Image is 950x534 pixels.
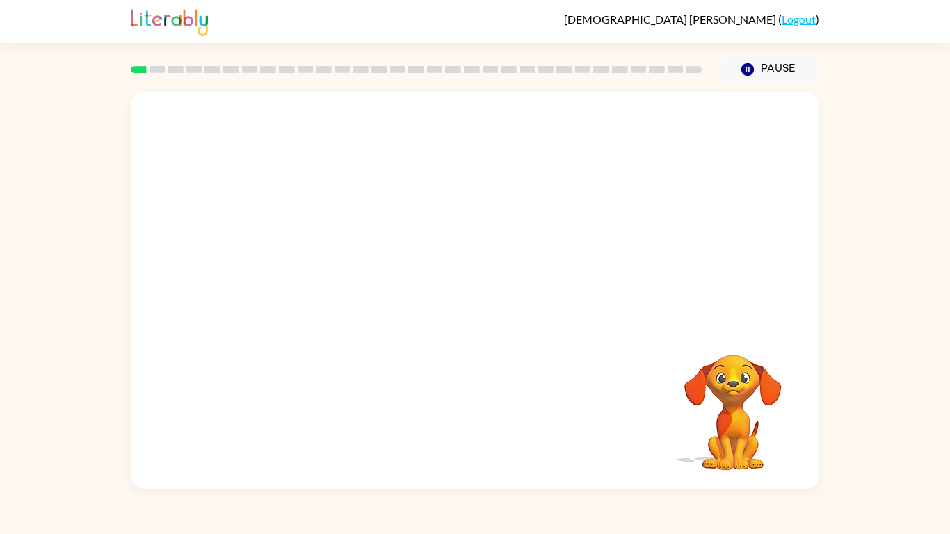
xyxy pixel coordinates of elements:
[782,13,816,26] a: Logout
[131,6,208,36] img: Literably
[564,13,819,26] div: ( )
[564,13,778,26] span: [DEMOGRAPHIC_DATA] [PERSON_NAME]
[663,333,803,472] video: Your browser must support playing .mp4 files to use Literably. Please try using another browser.
[718,54,819,86] button: Pause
